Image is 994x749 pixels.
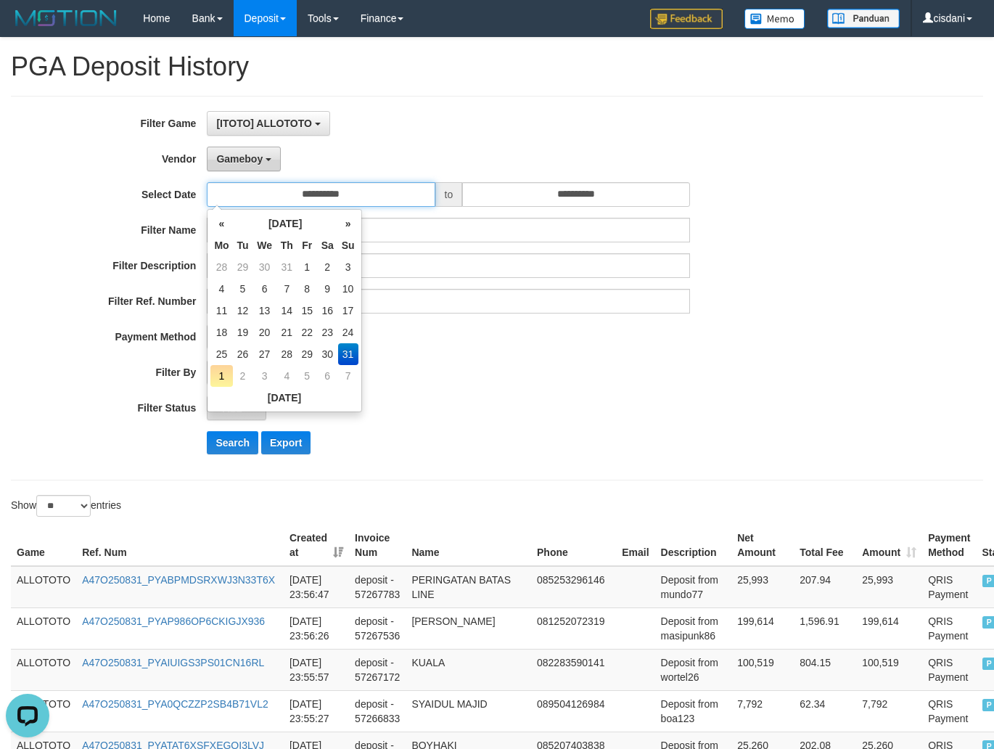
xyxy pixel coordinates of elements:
[794,566,856,608] td: 207.94
[531,607,616,649] td: 081252072319
[827,9,900,28] img: panduan.png
[276,343,297,365] td: 28
[317,234,338,256] th: Sa
[349,566,406,608] td: deposit - 57267783
[36,495,91,517] select: Showentries
[11,495,121,517] label: Show entries
[650,9,723,29] img: Feedback.jpg
[406,566,531,608] td: PERINGATAN BATAS LINE
[655,649,732,690] td: Deposit from wortel26
[856,649,922,690] td: 100,519
[297,365,317,387] td: 5
[11,525,76,566] th: Game
[11,566,76,608] td: ALLOTOTO
[922,566,976,608] td: QRIS Payment
[338,278,358,300] td: 10
[794,649,856,690] td: 804.15
[731,607,794,649] td: 199,614
[210,387,358,409] th: [DATE]
[794,690,856,732] td: 62.34
[276,322,297,343] td: 21
[531,690,616,732] td: 089504126984
[216,402,248,414] span: - ALL -
[216,118,311,129] span: [ITOTO] ALLOTOTO
[252,300,276,322] td: 13
[210,256,232,278] td: 28
[210,365,232,387] td: 1
[435,182,463,207] span: to
[252,278,276,300] td: 6
[276,278,297,300] td: 7
[216,153,263,165] span: Gameboy
[210,234,232,256] th: Mo
[210,322,232,343] td: 18
[338,300,358,322] td: 17
[276,256,297,278] td: 31
[297,256,317,278] td: 1
[233,322,253,343] td: 19
[856,566,922,608] td: 25,993
[297,300,317,322] td: 15
[317,322,338,343] td: 23
[338,343,358,365] td: 31
[922,649,976,690] td: QRIS Payment
[210,300,232,322] td: 11
[317,343,338,365] td: 30
[82,574,275,586] a: A47O250831_PYABPMDSRXWJ3N33T6X
[922,607,976,649] td: QRIS Payment
[11,7,121,29] img: MOTION_logo.png
[655,607,732,649] td: Deposit from masipunk86
[317,278,338,300] td: 9
[794,525,856,566] th: Total Fee
[406,607,531,649] td: [PERSON_NAME]
[616,525,654,566] th: Email
[349,525,406,566] th: Invoice Num
[338,234,358,256] th: Su
[276,234,297,256] th: Th
[338,213,358,234] th: »
[349,607,406,649] td: deposit - 57267536
[317,256,338,278] td: 2
[210,213,232,234] th: «
[297,322,317,343] td: 22
[531,566,616,608] td: 085253296146
[317,365,338,387] td: 6
[252,322,276,343] td: 20
[252,365,276,387] td: 3
[731,566,794,608] td: 25,993
[297,234,317,256] th: Fr
[655,690,732,732] td: Deposit from boa123
[233,234,253,256] th: Tu
[233,213,338,234] th: [DATE]
[233,256,253,278] td: 29
[856,690,922,732] td: 7,792
[406,649,531,690] td: KUALA
[297,278,317,300] td: 8
[261,431,311,454] button: Export
[276,300,297,322] td: 14
[406,525,531,566] th: Name
[233,365,253,387] td: 2
[82,615,265,627] a: A47O250831_PYAP986OP6CKIGJX936
[655,525,732,566] th: Description
[297,343,317,365] td: 29
[655,566,732,608] td: Deposit from mundo77
[338,365,358,387] td: 7
[338,256,358,278] td: 3
[731,525,794,566] th: Net Amount
[349,690,406,732] td: deposit - 57266833
[922,525,976,566] th: Payment Method
[82,698,268,710] a: A47O250831_PYA0QCZZP2SB4B71VL2
[531,525,616,566] th: Phone
[233,343,253,365] td: 26
[233,300,253,322] td: 12
[531,649,616,690] td: 082283590141
[317,300,338,322] td: 16
[284,649,349,690] td: [DATE] 23:55:57
[207,431,258,454] button: Search
[744,9,805,29] img: Button%20Memo.svg
[210,278,232,300] td: 4
[6,6,49,49] button: Open LiveChat chat widget
[856,607,922,649] td: 199,614
[252,343,276,365] td: 27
